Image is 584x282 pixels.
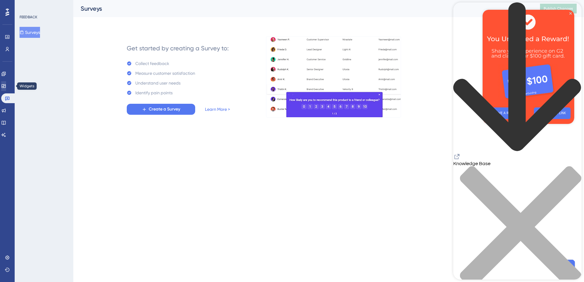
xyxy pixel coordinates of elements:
[135,60,169,67] div: Collect feedback
[14,2,38,9] span: Need Help?
[135,89,173,96] div: Identify pain points
[266,36,401,117] img: b81bf5b5c10d0e3e90f664060979471a.gif
[20,27,40,38] button: Surveys
[127,104,195,115] button: Create a Survey
[51,98,88,109] button: COPY SHARE LINK
[20,15,37,20] div: FEEDBACK
[127,44,229,52] div: Get started by creating a Survey to:
[135,70,195,77] div: Measure customer satisfaction
[4,4,15,15] img: launcher-image-alternative-text
[5,98,42,109] button: LEAVE A REVIEW
[205,106,230,113] a: Learn More >
[87,2,89,5] div: Close Preview
[149,106,180,113] span: Create a Survey
[81,4,525,13] div: Surveys
[135,79,181,87] div: Understand user needs
[2,2,16,16] button: Open AI Assistant Launcher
